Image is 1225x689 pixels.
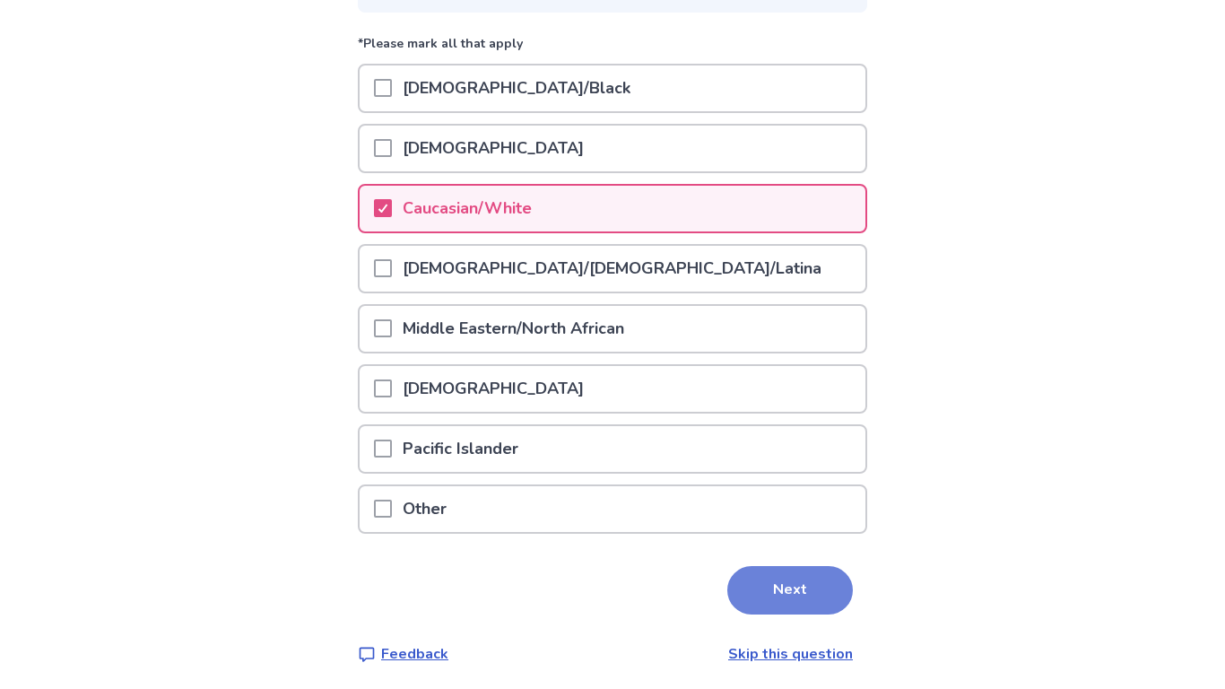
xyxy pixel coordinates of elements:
a: Skip this question [728,644,853,664]
p: Feedback [381,643,448,665]
p: Pacific Islander [392,426,529,472]
p: Other [392,486,457,532]
p: [DEMOGRAPHIC_DATA] [392,126,595,171]
p: *Please mark all that apply [358,34,867,64]
p: Middle Eastern/North African [392,306,635,352]
p: Caucasian/White [392,186,543,231]
p: [DEMOGRAPHIC_DATA]/Black [392,65,641,111]
p: [DEMOGRAPHIC_DATA]/[DEMOGRAPHIC_DATA]/Latina [392,246,832,292]
a: Feedback [358,643,448,665]
p: [DEMOGRAPHIC_DATA] [392,366,595,412]
button: Next [727,566,853,615]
